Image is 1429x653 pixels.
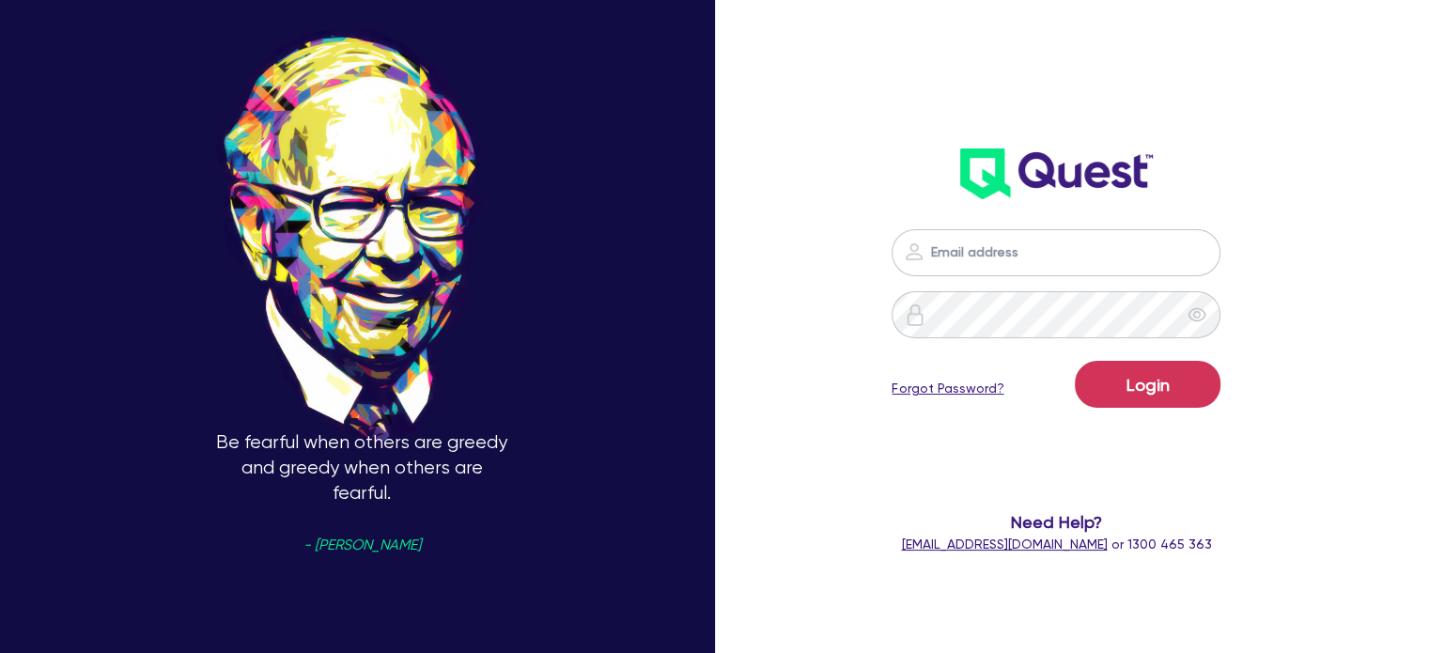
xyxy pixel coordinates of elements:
span: or 1300 465 363 [901,536,1211,552]
img: icon-password [903,241,925,263]
span: - [PERSON_NAME] [303,538,421,552]
span: eye [1188,305,1206,324]
img: icon-password [904,303,926,326]
a: [EMAIL_ADDRESS][DOMAIN_NAME] [901,536,1107,552]
button: Login [1075,361,1220,408]
img: wH2k97JdezQIQAAAABJRU5ErkJggg== [960,148,1153,199]
a: Forgot Password? [892,379,1003,398]
span: Need Help? [871,509,1241,535]
input: Email address [892,229,1220,276]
